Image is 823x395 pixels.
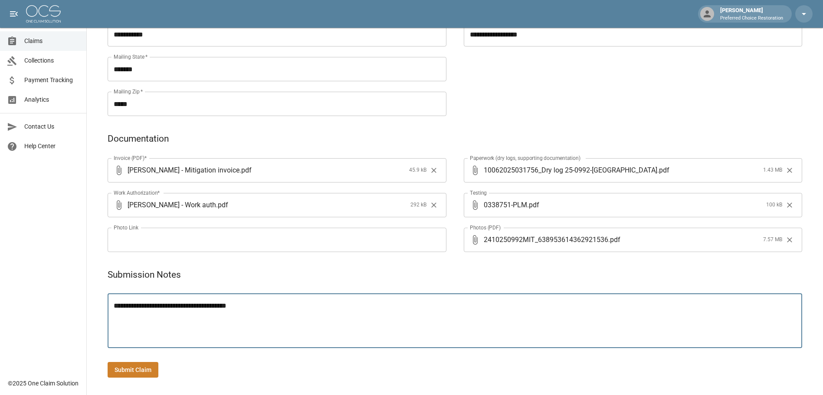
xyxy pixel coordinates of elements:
[114,53,148,60] label: Mailing State
[527,200,539,210] span: . pdf
[114,88,143,95] label: Mailing Zip
[114,224,138,231] label: Photo Link
[783,199,796,212] button: Clear
[24,76,79,85] span: Payment Tracking
[783,233,796,246] button: Clear
[484,235,608,245] span: 2410250992MIT_638953614362921536
[114,189,160,196] label: Work Authorization*
[410,201,426,209] span: 292 kB
[409,166,426,175] span: 45.9 kB
[470,154,580,162] label: Paperwork (dry logs, supporting documentation)
[484,200,527,210] span: 0338751-PLM
[24,142,79,151] span: Help Center
[766,201,782,209] span: 100 kB
[239,165,252,175] span: . pdf
[763,236,782,244] span: 7.57 MB
[720,15,783,22] p: Preferred Choice Restoration
[24,122,79,131] span: Contact Us
[26,5,61,23] img: ocs-logo-white-transparent.png
[216,200,228,210] span: . pdf
[128,165,239,175] span: [PERSON_NAME] - Mitigation invoice
[470,224,501,231] label: Photos (PDF)
[657,165,669,175] span: . pdf
[608,235,620,245] span: . pdf
[108,362,158,378] button: Submit Claim
[717,6,787,22] div: [PERSON_NAME]
[763,166,782,175] span: 1.43 MB
[484,165,657,175] span: 10062025031756_Dry log 25-0992-[GEOGRAPHIC_DATA]
[8,379,79,388] div: © 2025 One Claim Solution
[114,154,147,162] label: Invoice (PDF)*
[5,5,23,23] button: open drawer
[427,199,440,212] button: Clear
[470,189,487,196] label: Testing
[427,164,440,177] button: Clear
[24,37,79,46] span: Claims
[24,95,79,104] span: Analytics
[783,164,796,177] button: Clear
[128,200,216,210] span: [PERSON_NAME] - Work auth
[24,56,79,65] span: Collections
